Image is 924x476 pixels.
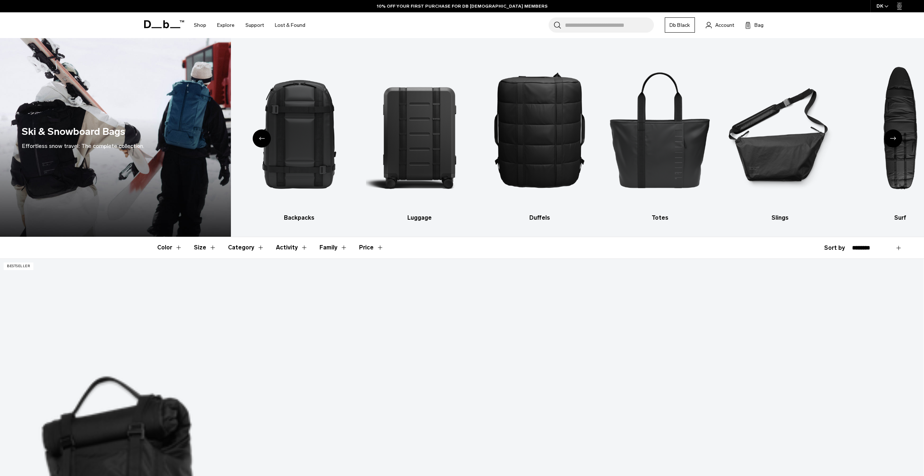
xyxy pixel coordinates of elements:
[606,214,714,222] h3: Totes
[125,49,233,210] img: Db
[706,21,734,29] a: Account
[486,49,593,210] img: Db
[366,214,473,222] h3: Luggage
[319,237,347,258] button: Toggle Filter
[745,21,764,29] button: Bag
[726,49,834,222] a: Db Slings
[217,12,235,38] a: Explore
[188,12,311,38] nav: Main Navigation
[245,12,264,38] a: Support
[486,49,593,222] a: Db Duffels
[157,237,182,258] button: Toggle Filter
[884,129,902,148] div: Next slide
[606,49,714,222] a: Db Totes
[125,49,233,222] a: Db All products
[253,129,271,148] div: Previous slide
[486,214,593,222] h3: Duffels
[366,49,473,210] img: Db
[486,49,593,222] li: 4 / 10
[245,49,353,222] a: Db Backpacks
[275,12,305,38] a: Lost & Found
[194,12,206,38] a: Shop
[715,21,734,29] span: Account
[22,142,144,149] span: Effortless snow travel: The complete collection.
[606,49,714,222] li: 5 / 10
[245,214,353,222] h3: Backpacks
[194,237,216,258] button: Toggle Filter
[726,49,834,222] li: 6 / 10
[366,49,473,222] li: 3 / 10
[125,49,233,222] li: 1 / 10
[228,237,264,258] button: Toggle Filter
[726,49,834,210] img: Db
[359,237,384,258] button: Toggle Price
[377,3,548,9] a: 10% OFF YOUR FIRST PURCHASE FOR DB [DEMOGRAPHIC_DATA] MEMBERS
[606,49,714,210] img: Db
[125,214,233,222] h3: All products
[245,49,353,210] img: Db
[276,237,308,258] button: Toggle Filter
[754,21,764,29] span: Bag
[726,214,834,222] h3: Slings
[665,17,695,33] a: Db Black
[366,49,473,222] a: Db Luggage
[22,124,125,139] h1: Ski & Snowboard Bags
[4,262,33,270] p: Bestseller
[245,49,353,222] li: 2 / 10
